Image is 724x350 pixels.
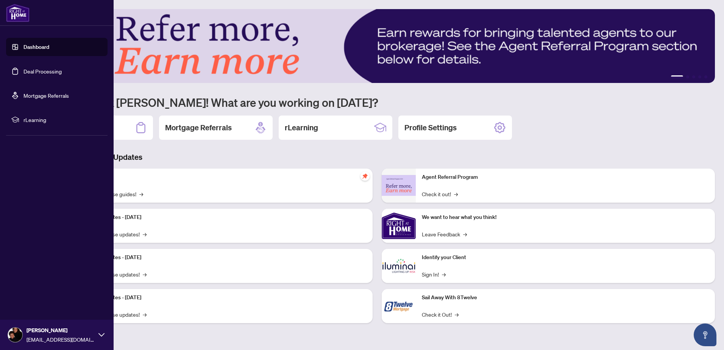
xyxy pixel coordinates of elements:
p: Platform Updates - [DATE] [80,253,367,262]
span: rLearning [23,116,102,124]
p: Agent Referral Program [422,173,709,181]
span: [PERSON_NAME] [27,326,95,334]
h2: Profile Settings [404,122,457,133]
span: → [442,270,446,278]
img: Agent Referral Program [382,175,416,196]
span: → [455,310,459,319]
a: Mortgage Referrals [23,92,69,99]
span: → [143,230,147,238]
img: logo [6,4,30,22]
a: Leave Feedback→ [422,230,467,238]
a: Deal Processing [23,68,62,75]
span: → [454,190,458,198]
span: [EMAIL_ADDRESS][DOMAIN_NAME] [27,335,95,344]
span: → [143,310,147,319]
p: Platform Updates - [DATE] [80,213,367,222]
button: 3 [692,75,695,78]
p: We want to hear what you think! [422,213,709,222]
a: Check it out!→ [422,190,458,198]
span: pushpin [360,172,370,181]
img: Identify your Client [382,249,416,283]
button: 4 [698,75,701,78]
button: 1 [671,75,683,78]
h3: Brokerage & Industry Updates [39,152,715,162]
img: Sail Away With 8Twelve [382,289,416,323]
span: → [463,230,467,238]
h2: Mortgage Referrals [165,122,232,133]
a: Sign In!→ [422,270,446,278]
p: Self-Help [80,173,367,181]
span: → [139,190,143,198]
p: Sail Away With 8Twelve [422,294,709,302]
button: 2 [686,75,689,78]
h1: Welcome back [PERSON_NAME]! What are you working on [DATE]? [39,95,715,109]
h2: rLearning [285,122,318,133]
img: Slide 0 [39,9,715,83]
img: We want to hear what you think! [382,209,416,243]
span: → [143,270,147,278]
button: Open asap [694,323,716,346]
img: Profile Icon [8,328,22,342]
a: Dashboard [23,44,49,50]
a: Check it Out!→ [422,310,459,319]
p: Platform Updates - [DATE] [80,294,367,302]
button: 5 [704,75,707,78]
p: Identify your Client [422,253,709,262]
